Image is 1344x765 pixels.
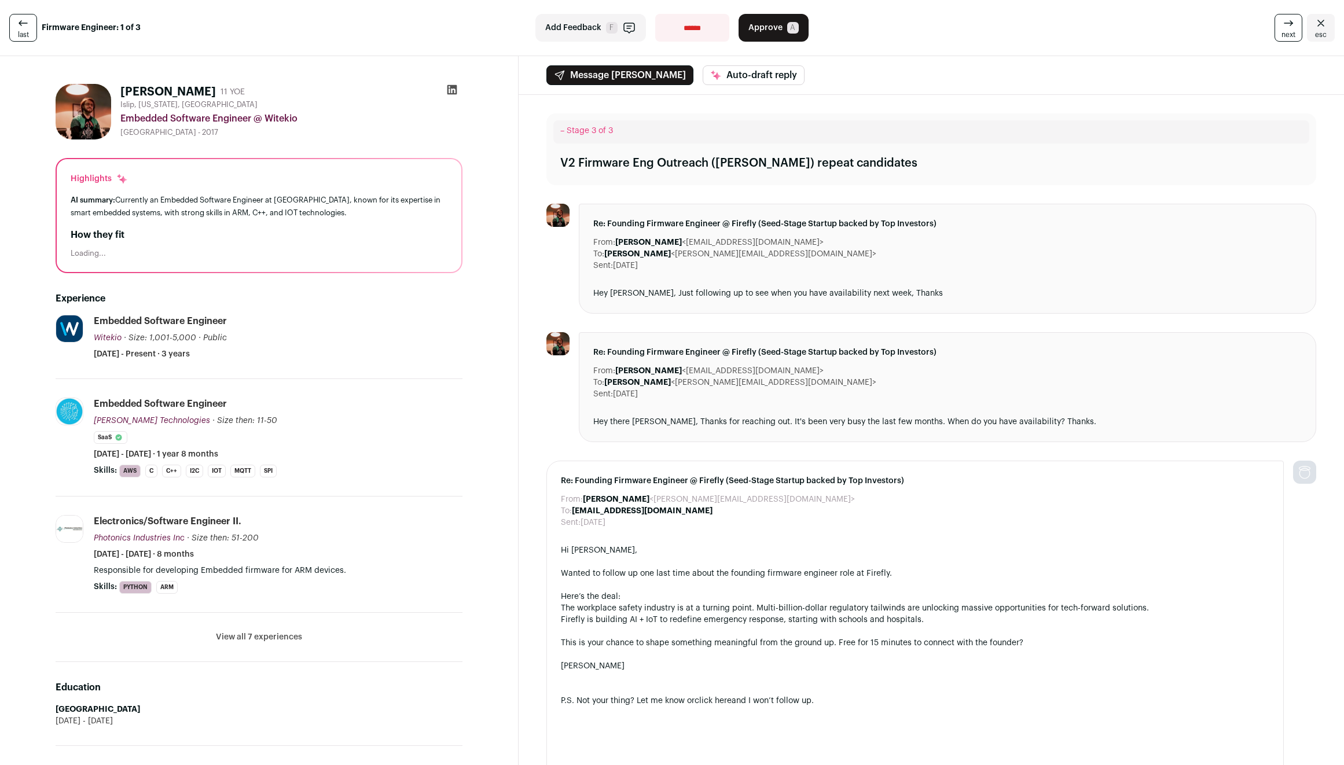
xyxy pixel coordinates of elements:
[18,30,29,39] span: last
[94,549,194,560] span: [DATE] - [DATE] · 8 months
[604,248,876,260] dd: <[PERSON_NAME][EMAIL_ADDRESS][DOMAIN_NAME]>
[613,388,638,400] dd: [DATE]
[561,614,1269,626] li: Firefly is building AI + IoT to redefine emergency response, starting with schools and hospitals.
[572,507,713,515] b: [EMAIL_ADDRESS][DOMAIN_NAME]
[604,250,671,258] b: [PERSON_NAME]
[124,334,196,342] span: · Size: 1,001-5,000
[221,86,245,98] div: 11 YOE
[615,238,682,247] b: [PERSON_NAME]
[120,100,258,109] span: Islip, [US_STATE], [GEOGRAPHIC_DATA]
[593,416,1302,428] div: Hey there [PERSON_NAME], Thanks for reaching out. It's been very busy the last few months. When d...
[1293,461,1316,484] img: nopic.png
[94,398,227,410] div: Embedded Software Engineer
[56,516,83,542] img: f34bdd40a77a9c5dc3e3e2f46ba4262ae6e9c8101190a929dd3e42a4d1519e4b.jpg
[42,22,141,34] strong: Firmware Engineer: 1 of 3
[120,84,216,100] h1: [PERSON_NAME]
[604,377,876,388] dd: <[PERSON_NAME][EMAIL_ADDRESS][DOMAIN_NAME]>
[56,398,83,425] img: 25b4a8282c87485921edc2b1710cf756990c4c0e795cd8bb7f97692a90069e43.jpg
[156,581,178,594] li: ARM
[615,365,824,377] dd: <[EMAIL_ADDRESS][DOMAIN_NAME]>
[561,591,1269,602] div: Here’s the deal:
[561,660,1269,672] div: [PERSON_NAME]
[94,448,218,460] span: [DATE] - [DATE] · 1 year 8 months
[748,22,783,34] span: Approve
[71,194,447,218] div: Currently an Embedded Software Engineer at [GEOGRAPHIC_DATA], known for its expertise in smart em...
[216,631,302,643] button: View all 7 experiences
[546,204,570,227] img: 31989db2d57295d39e2b435fc30102235fc3aaa15661fd0da1d6db122e9b607c.jpg
[561,517,581,528] dt: Sent:
[56,315,83,342] img: c09d18ccb8db2a27b6a6d85009cfe223ebc10f270f5a19f68e369900d190b54c.jpg
[535,14,646,42] button: Add Feedback F
[593,377,604,388] dt: To:
[1315,30,1327,39] span: esc
[94,334,122,342] span: Witekio
[94,431,127,444] li: SaaS
[1275,14,1302,42] a: next
[94,534,185,542] span: Photonics Industries Inc
[703,65,805,85] button: Auto-draft reply
[613,260,638,271] dd: [DATE]
[545,22,601,34] span: Add Feedback
[56,681,462,694] h2: Education
[583,494,855,505] dd: <[PERSON_NAME][EMAIL_ADDRESS][DOMAIN_NAME]>
[561,475,1269,487] span: Re: Founding Firmware Engineer @ Firefly (Seed-Stage Startup backed by Top Investors)
[203,334,227,342] span: Public
[56,705,140,713] strong: [GEOGRAPHIC_DATA]
[212,417,277,425] span: · Size then: 11-50
[561,545,1269,556] div: Hi [PERSON_NAME],
[593,365,615,377] dt: From:
[787,22,799,34] span: A
[593,260,613,271] dt: Sent:
[230,465,255,477] li: MQTT
[561,637,1269,649] div: This is your chance to shape something meaningful from the ground up. Free for 15 minutes to conn...
[94,417,210,425] span: [PERSON_NAME] Technologies
[120,112,462,126] div: Embedded Software Engineer @ Witekio
[56,292,462,306] h2: Experience
[1307,14,1335,42] a: Close
[546,332,570,355] img: 31989db2d57295d39e2b435fc30102235fc3aaa15661fd0da1d6db122e9b607c.jpg
[71,249,447,258] div: Loading...
[561,568,1269,579] div: Wanted to follow up one last time about the founding firmware engineer role at Firefly.
[583,495,649,503] b: [PERSON_NAME]
[593,347,1302,358] span: Re: Founding Firmware Engineer @ Firefly (Seed-Stage Startup backed by Top Investors)
[145,465,157,477] li: C
[94,565,462,576] p: Responsible for developing Embedded firmware for ARM devices.
[56,715,113,727] span: [DATE] - [DATE]
[567,127,613,135] span: Stage 3 of 3
[260,465,277,477] li: SPI
[56,84,111,139] img: 31989db2d57295d39e2b435fc30102235fc3aaa15661fd0da1d6db122e9b607c.jpg
[581,517,605,528] dd: [DATE]
[187,534,259,542] span: · Size then: 51-200
[94,348,190,360] span: [DATE] - Present · 3 years
[94,465,117,476] span: Skills:
[606,22,618,34] span: F
[546,65,693,85] button: Message [PERSON_NAME]
[561,602,1269,614] li: The workplace safety industry is at a turning point. Multi-billion-dollar regulatory tailwinds ar...
[71,196,115,204] span: AI summary:
[560,127,564,135] span: –
[119,465,141,477] li: AWS
[94,315,227,328] div: Embedded Software Engineer
[593,248,604,260] dt: To:
[1281,30,1295,39] span: next
[561,505,572,517] dt: To:
[604,378,671,387] b: [PERSON_NAME]
[615,237,824,248] dd: <[EMAIL_ADDRESS][DOMAIN_NAME]>
[162,465,181,477] li: C++
[120,128,462,137] div: [GEOGRAPHIC_DATA] - 2017
[186,465,203,477] li: I2C
[739,14,809,42] button: Approve A
[615,367,682,375] b: [PERSON_NAME]
[593,218,1302,230] span: Re: Founding Firmware Engineer @ Firefly (Seed-Stage Startup backed by Top Investors)
[593,288,1302,299] div: Hey [PERSON_NAME], Just following up to see when you have availability next week, Thanks
[199,332,201,344] span: ·
[9,14,37,42] a: last
[561,494,583,505] dt: From:
[593,237,615,248] dt: From:
[94,581,117,593] span: Skills:
[119,581,152,594] li: Python
[71,173,128,185] div: Highlights
[593,388,613,400] dt: Sent:
[561,695,1269,707] div: P.S. Not your thing? Let me know or and I won’t follow up.
[208,465,226,477] li: IOT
